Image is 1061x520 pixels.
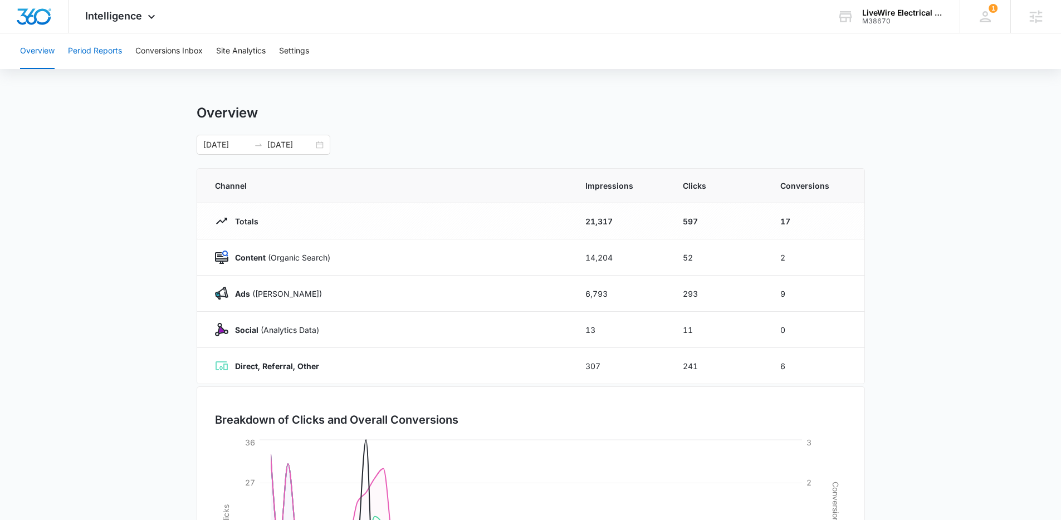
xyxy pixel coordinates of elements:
td: 21,317 [572,203,669,239]
strong: Social [235,325,258,335]
span: Conversions [780,180,847,192]
td: 52 [669,239,767,276]
img: Ads [215,287,228,300]
td: 6 [767,348,864,384]
td: 241 [669,348,767,384]
td: 14,204 [572,239,669,276]
p: ([PERSON_NAME]) [228,288,322,300]
input: End date [267,139,314,151]
span: Clicks [683,180,754,192]
div: notifications count [989,4,998,13]
span: Impressions [585,180,656,192]
span: 1 [989,4,998,13]
strong: Direct, Referral, Other [235,361,319,371]
td: 0 [767,312,864,348]
h1: Overview [197,105,258,121]
tspan: 27 [245,478,255,487]
p: (Analytics Data) [228,324,319,336]
input: Start date [203,139,250,151]
td: 597 [669,203,767,239]
button: Site Analytics [216,33,266,69]
tspan: 2 [806,478,811,487]
div: account name [862,8,943,17]
strong: Ads [235,289,250,298]
tspan: 36 [245,438,255,447]
span: to [254,140,263,149]
div: account id [862,17,943,25]
h3: Breakdown of Clicks and Overall Conversions [215,411,458,428]
img: Social [215,323,228,336]
button: Period Reports [68,33,122,69]
span: Intelligence [85,10,142,22]
span: swap-right [254,140,263,149]
td: 17 [767,203,864,239]
td: 6,793 [572,276,669,312]
p: Totals [228,215,258,227]
td: 9 [767,276,864,312]
strong: Content [235,253,266,262]
button: Conversions Inbox [135,33,203,69]
img: Content [215,251,228,264]
td: 293 [669,276,767,312]
td: 307 [572,348,669,384]
button: Overview [20,33,55,69]
td: 13 [572,312,669,348]
span: Channel [215,180,559,192]
tspan: 3 [806,438,811,447]
p: (Organic Search) [228,252,330,263]
td: 2 [767,239,864,276]
button: Settings [279,33,309,69]
td: 11 [669,312,767,348]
